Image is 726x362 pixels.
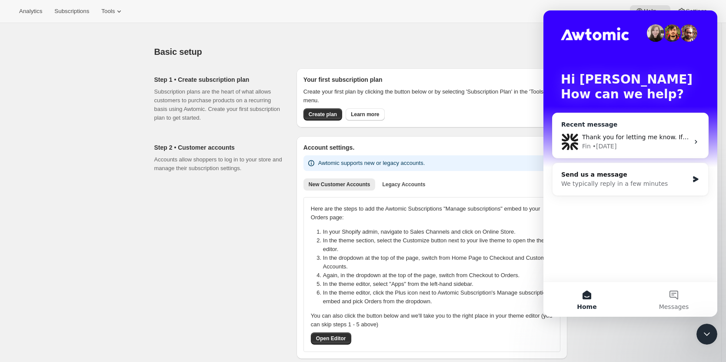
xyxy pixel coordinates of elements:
span: Messages [116,293,146,299]
span: New Customer Accounts [309,181,370,188]
button: Subscriptions [49,5,94,17]
button: Help [630,5,670,17]
iframe: Intercom live chat [696,324,717,345]
p: Create your first plan by clicking the button below or by selecting 'Subscription Plan' in the 'T... [303,87,560,105]
button: Messages [87,271,174,306]
span: Settings [686,8,707,15]
p: Subscription plans are the heart of what allows customers to purchase products on a recurring bas... [154,87,283,122]
div: Send us a messageWe typically reply in a few minutes [9,152,165,185]
button: Legacy Accounts [377,178,430,191]
button: New Customer Accounts [303,178,376,191]
div: • [DATE] [49,131,73,141]
li: In the theme section, select the Customize button next to your live theme to open the theme editor. [323,236,558,254]
button: Create plan [303,108,342,121]
span: Basic setup [154,47,202,57]
li: In your Shopify admin, navigate to Sales Channels and click on Online Store. [323,228,558,236]
span: Create plan [309,111,337,118]
h2: Step 2 • Customer accounts [154,143,283,152]
h2: Account settings. [303,143,560,152]
div: Fin [39,131,47,141]
span: Analytics [19,8,42,15]
span: Open Editor [316,335,346,342]
p: You can also click the button below and we'll take you to the right place in your theme editor (y... [311,312,553,329]
button: Open Editor [311,332,351,345]
span: Subscriptions [54,8,89,15]
li: In the dropdown at the top of the page, switch from Home Page to Checkout and Customer Accounts. [323,254,558,271]
button: Analytics [14,5,47,17]
button: Settings [672,5,712,17]
h2: Step 1 • Create subscription plan [154,75,283,84]
li: In the theme editor, select "Apps" from the left-hand sidebar. [323,280,558,288]
span: Tools [101,8,115,15]
button: Tools [96,5,129,17]
span: Help [644,8,656,15]
li: In the theme editor, click the Plus icon next to Awtomic Subscription's Manage subscriptions embe... [323,288,558,306]
p: Awtomic supports new or legacy accounts. [318,159,425,168]
span: Learn more [351,111,379,118]
p: Accounts allow shoppers to log in to your store and manage their subscription settings. [154,155,283,173]
p: Here are the steps to add the Awtomic Subscriptions "Manage subscriptions" embed to your Orders p... [311,204,553,222]
span: Home [33,293,53,299]
span: Thank you for letting me know. If you have any other questions or need further assistance while w... [39,123,503,130]
iframe: Intercom live chat [543,10,717,317]
span: Legacy Accounts [382,181,425,188]
li: Again, in the dropdown at the top of the page, switch from Checkout to Orders. [323,271,558,280]
div: We typically reply in a few minutes [18,169,145,178]
div: Send us a message [18,160,145,169]
h2: Your first subscription plan [303,75,560,84]
a: Learn more [346,108,384,121]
